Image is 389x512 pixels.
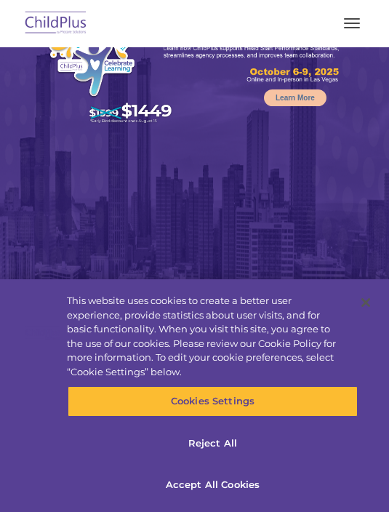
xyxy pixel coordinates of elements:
div: This website uses cookies to create a better user experience, provide statistics about user visit... [67,294,340,379]
button: Reject All [68,428,358,459]
button: Cookies Settings [68,386,358,417]
button: Close [350,287,382,319]
a: Learn More [264,89,326,106]
img: Company Logo [20,310,66,356]
img: ChildPlus by Procare Solutions [22,7,90,41]
button: Accept All Cookies [68,470,358,500]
